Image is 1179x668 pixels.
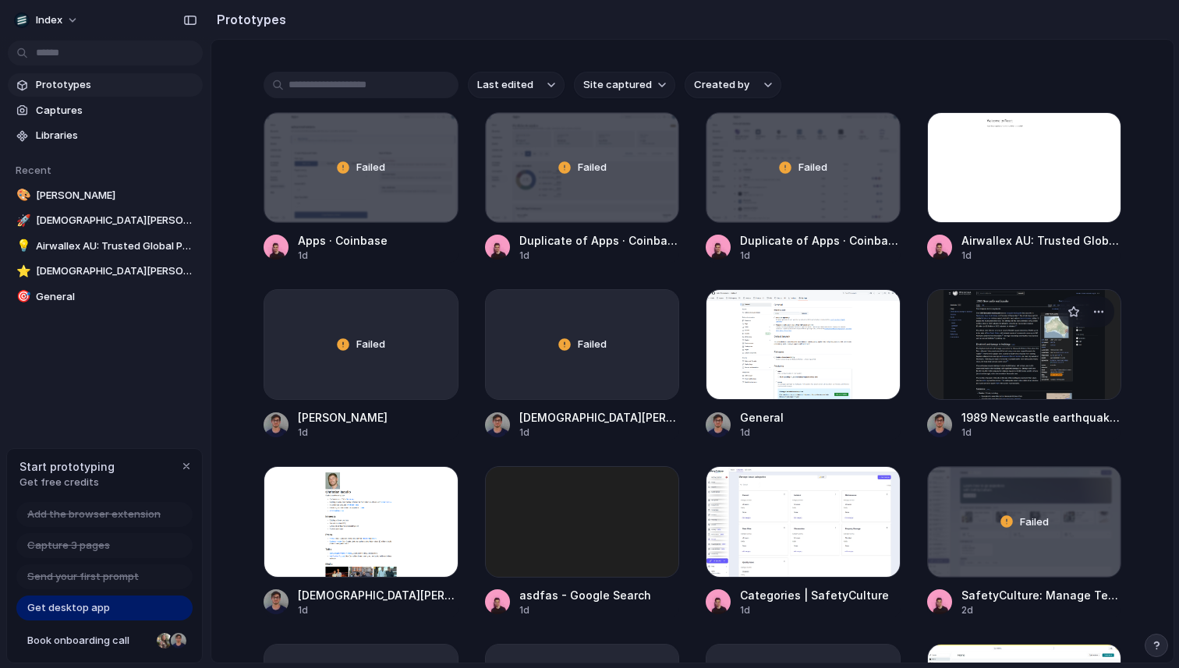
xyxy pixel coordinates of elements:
[706,289,901,440] a: GeneralGeneral1d
[27,569,139,585] span: Send your first prompt
[36,188,196,203] span: [PERSON_NAME]
[961,426,1122,440] div: 1d
[27,633,150,649] span: Book onboarding call
[27,538,110,553] span: Capture 3 pages
[740,232,901,249] div: Duplicate of Apps · Coinbase
[927,112,1122,263] a: Airwallex AU: Trusted Global Payments & Financial PlatformAirwallex AU: Trusted Global Payments &...
[578,160,607,175] span: Failed
[16,212,27,230] div: 🚀
[468,72,565,98] button: Last edited
[519,426,680,440] div: 1d
[14,188,30,203] button: 🎨
[16,164,51,176] span: Recent
[19,475,115,490] span: Get free credits
[14,213,30,228] button: 🚀
[14,239,30,254] button: 💡
[298,249,388,263] div: 1d
[356,337,385,352] span: Failed
[8,99,203,122] a: Captures
[519,232,680,249] div: Duplicate of Apps · Coinbase
[36,128,196,143] span: Libraries
[16,596,193,620] a: Get desktop app
[298,587,458,603] div: [DEMOGRAPHIC_DATA][PERSON_NAME]
[8,235,203,258] a: 💡Airwallex AU: Trusted Global Payments & Financial Platform
[16,288,27,306] div: 🎯
[8,285,203,309] a: 🎯General
[519,409,680,426] div: [DEMOGRAPHIC_DATA][PERSON_NAME]
[16,263,27,281] div: ⭐
[519,249,680,263] div: 1d
[169,631,188,650] div: Christian Iacullo
[740,249,901,263] div: 1d
[36,103,196,118] span: Captures
[8,184,203,207] a: 🎨[PERSON_NAME]
[8,209,203,232] a: 🚀[DEMOGRAPHIC_DATA][PERSON_NAME]
[927,466,1122,617] a: SafetyCulture: Manage Teams and Inspection Data | SafetyCultureFailedSafetyCulture: Manage Teams ...
[740,426,784,440] div: 1d
[485,466,680,617] a: asdfas - Google Searchasdfas - Google Search1d
[14,289,30,305] button: 🎯
[16,186,27,204] div: 🎨
[8,260,203,283] a: ⭐[DEMOGRAPHIC_DATA][PERSON_NAME]
[706,466,901,617] a: Categories | SafetyCultureCategories | SafetyCulture1d
[961,603,1122,617] div: 2d
[264,289,458,440] a: Failed[PERSON_NAME]1d
[574,72,675,98] button: Site captured
[1020,514,1049,530] span: Failed
[16,237,27,255] div: 💡
[14,263,30,279] button: ⭐
[740,603,889,617] div: 1d
[356,160,385,175] span: Failed
[740,409,784,426] div: General
[36,263,196,279] span: [DEMOGRAPHIC_DATA][PERSON_NAME]
[583,77,652,93] span: Site captured
[485,112,680,263] a: Duplicate of Apps · CoinbaseFailedDuplicate of Apps · Coinbase1d
[477,77,533,93] span: Last edited
[27,600,110,616] span: Get desktop app
[685,72,781,98] button: Created by
[961,409,1122,426] div: 1989 Newcastle earthquake - Wikipedia
[298,603,458,617] div: 1d
[8,124,203,147] a: Libraries
[155,631,174,650] div: Nicole Kubica
[578,337,607,352] span: Failed
[36,289,196,305] span: General
[36,213,196,228] span: [DEMOGRAPHIC_DATA][PERSON_NAME]
[798,160,827,175] span: Failed
[36,12,62,28] span: Index
[8,73,203,97] a: Prototypes
[740,587,889,603] div: Categories | SafetyCulture
[961,249,1122,263] div: 1d
[16,628,193,653] a: Book onboarding call
[36,77,196,93] span: Prototypes
[519,587,651,603] div: asdfas - Google Search
[485,289,680,440] a: Failed[DEMOGRAPHIC_DATA][PERSON_NAME]1d
[211,10,286,29] h2: Prototypes
[961,232,1122,249] div: Airwallex AU: Trusted Global Payments & Financial Platform
[519,603,651,617] div: 1d
[961,587,1122,603] div: SafetyCulture: Manage Teams and Inspection Data | SafetyCulture
[264,112,458,263] a: Apps · CoinbaseFailedApps · Coinbase1d
[19,458,115,475] span: Start prototyping
[298,409,388,426] div: [PERSON_NAME]
[706,112,901,263] a: Duplicate of Apps · CoinbaseFailedDuplicate of Apps · Coinbase1d
[694,77,749,93] span: Created by
[264,466,458,617] a: Christian Iacullo[DEMOGRAPHIC_DATA][PERSON_NAME]1d
[298,426,388,440] div: 1d
[36,239,196,254] span: Airwallex AU: Trusted Global Payments & Financial Platform
[298,232,388,249] div: Apps · Coinbase
[927,289,1122,440] a: 1989 Newcastle earthquake - Wikipedia1989 Newcastle earthquake - Wikipedia1d
[8,8,87,33] button: Index
[27,507,161,522] span: Add the browser extension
